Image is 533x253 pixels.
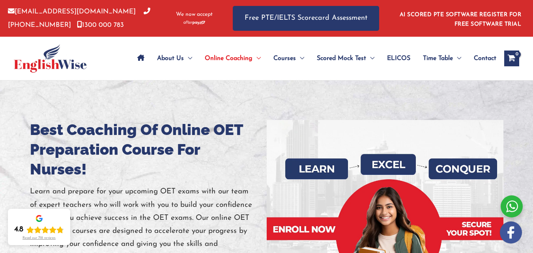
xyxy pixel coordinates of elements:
[184,45,192,72] span: Menu Toggle
[474,45,496,72] span: Contact
[317,45,366,72] span: Scored Mock Test
[77,22,124,28] a: 1300 000 783
[14,225,64,234] div: Rating: 4.8 out of 5
[205,45,252,72] span: Online Coaching
[8,8,136,15] a: [EMAIL_ADDRESS][DOMAIN_NAME]
[468,45,496,72] a: Contact
[366,45,374,72] span: Menu Toggle
[500,221,522,244] img: white-facebook.png
[423,45,453,72] span: Time Table
[14,44,87,73] img: cropped-ew-logo
[8,8,150,28] a: [PHONE_NUMBER]
[504,51,519,66] a: View Shopping Cart, empty
[453,45,461,72] span: Menu Toggle
[183,21,205,25] img: Afterpay-Logo
[395,6,525,31] aside: Header Widget 1
[233,6,379,31] a: Free PTE/IELTS Scorecard Assessment
[267,45,310,72] a: CoursesMenu Toggle
[387,45,410,72] span: ELICOS
[131,45,496,72] nav: Site Navigation: Main Menu
[381,45,417,72] a: ELICOS
[30,120,267,179] h1: Best Coaching Of Online OET Preparation Course For Nurses!
[400,12,522,27] a: AI SCORED PTE SOFTWARE REGISTER FOR FREE SOFTWARE TRIAL
[296,45,304,72] span: Menu Toggle
[252,45,261,72] span: Menu Toggle
[176,11,213,19] span: We now accept
[310,45,381,72] a: Scored Mock TestMenu Toggle
[417,45,468,72] a: Time TableMenu Toggle
[198,45,267,72] a: Online CoachingMenu Toggle
[273,45,296,72] span: Courses
[22,236,56,240] div: Read our 718 reviews
[14,225,23,234] div: 4.8
[157,45,184,72] span: About Us
[151,45,198,72] a: About UsMenu Toggle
